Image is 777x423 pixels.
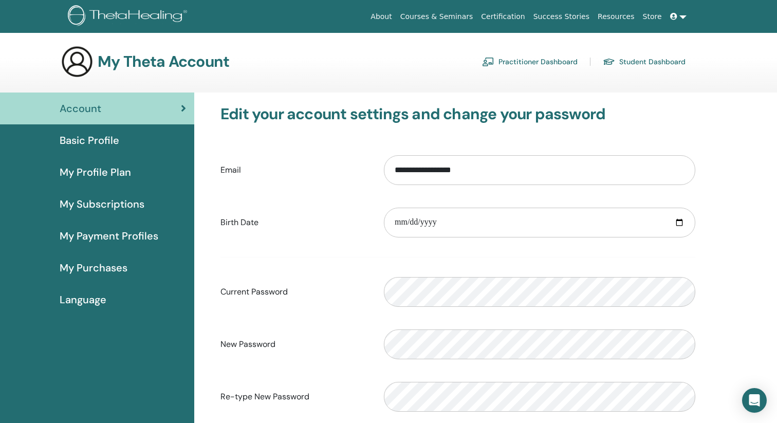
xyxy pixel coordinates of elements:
a: Store [639,7,666,26]
img: logo.png [68,5,191,28]
label: Email [213,160,376,180]
img: generic-user-icon.jpg [61,45,94,78]
label: Birth Date [213,213,376,232]
h3: My Theta Account [98,52,229,71]
span: Account [60,101,101,116]
img: graduation-cap.svg [603,58,615,66]
a: Resources [594,7,639,26]
a: Certification [477,7,529,26]
img: chalkboard-teacher.svg [482,57,494,66]
span: My Profile Plan [60,164,131,180]
div: Open Intercom Messenger [742,388,767,413]
span: My Payment Profiles [60,228,158,244]
span: My Purchases [60,260,127,275]
a: Courses & Seminars [396,7,477,26]
a: Success Stories [529,7,594,26]
span: My Subscriptions [60,196,144,212]
label: New Password [213,335,376,354]
a: Practitioner Dashboard [482,53,578,70]
a: About [366,7,396,26]
a: Student Dashboard [603,53,686,70]
label: Current Password [213,282,376,302]
span: Language [60,292,106,307]
span: Basic Profile [60,133,119,148]
h3: Edit your account settings and change your password [220,105,695,123]
label: Re-type New Password [213,387,376,407]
